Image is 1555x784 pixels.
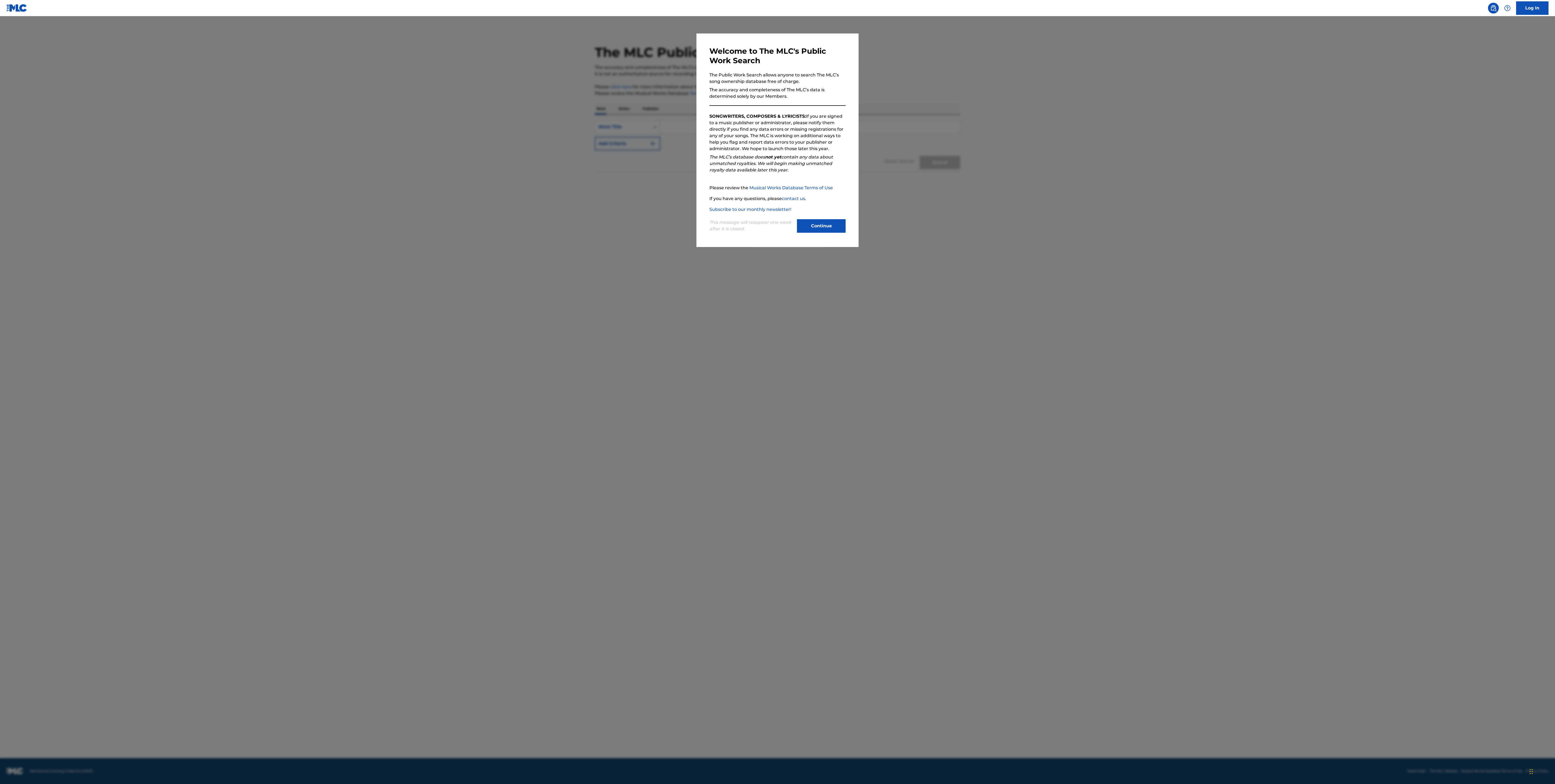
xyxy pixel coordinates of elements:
p: The Public Work Search allows anyone to search The MLC’s song ownership database free of charge. [709,72,846,85]
img: MLC Logo [6,4,27,12]
iframe: Chat Widget [1528,758,1555,784]
a: Musical Works Database Terms of Use [749,185,833,190]
div: Help [1502,3,1513,13]
p: If you are signed to a music publisher or administrator, please notify them directly if you find ... [709,113,846,152]
p: If you have any questions, please . [709,195,846,202]
a: Log In [1516,1,1549,15]
a: Subscribe to our monthly newsletter! [709,207,791,212]
h3: Welcome to The MLC's Public Work Search [709,46,846,65]
p: The accuracy and completeness of The MLC’s data is determined solely by our Members. [709,87,846,100]
strong: not yet [765,154,781,160]
strong: SONGWRITERS, COMPOSERS & LYRICISTS: [709,114,806,119]
img: help [1504,5,1511,11]
button: Continue [797,219,846,233]
p: This message will reappear one week after it is closed. [709,219,794,232]
em: The MLC’s database does contain any data about unmatched royalties. We will begin making unmatche... [709,154,833,173]
img: search [1490,5,1497,11]
a: Public Search [1488,3,1499,13]
a: contact us [782,196,805,201]
p: Please review the [709,185,846,191]
div: Drag [1530,763,1533,780]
